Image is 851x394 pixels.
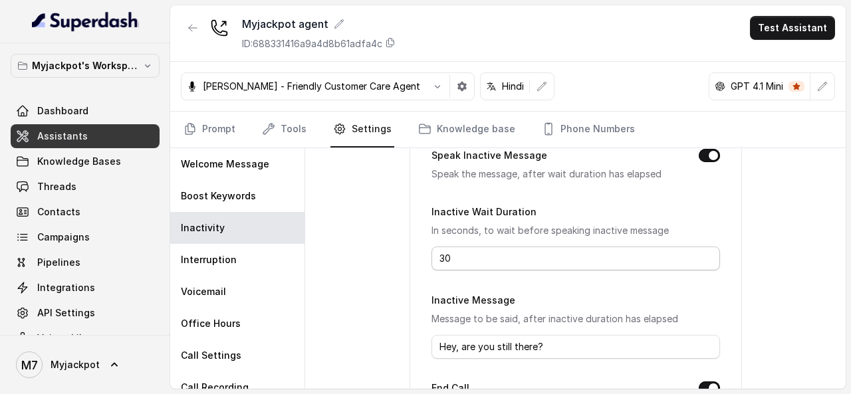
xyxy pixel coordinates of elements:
[539,112,638,148] a: Phone Numbers
[11,250,160,274] a: Pipelines
[11,124,160,148] a: Assistants
[330,112,394,148] a: Settings
[11,200,160,224] a: Contacts
[21,358,38,372] text: M7
[37,332,103,345] span: Voices Library
[11,326,160,350] a: Voices Library
[181,157,269,171] p: Welcome Message
[37,306,95,320] span: API Settings
[11,54,160,78] button: Myjackpot's Workspace
[259,112,309,148] a: Tools
[32,11,139,32] img: light.svg
[750,16,835,40] button: Test Assistant
[37,205,80,219] span: Contacts
[431,148,547,163] label: Speak Inactive Message
[731,80,783,93] p: GPT 4.1 Mini
[416,112,518,148] a: Knowledge base
[181,285,226,298] p: Voicemail
[502,80,524,93] p: Hindi
[181,112,238,148] a: Prompt
[11,301,160,325] a: API Settings
[181,349,241,362] p: Call Settings
[11,175,160,199] a: Threads
[431,206,537,217] label: Inactive Wait Duration
[203,80,420,93] p: [PERSON_NAME] - Friendly Customer Care Agent
[242,37,382,50] p: ID: 688331416a9a4d8b61adfa4c
[181,221,225,235] p: Inactivity
[715,81,725,92] svg: openai logo
[37,231,90,244] span: Campaigns
[431,223,720,239] p: In seconds, to wait before speaking inactive message
[11,276,160,300] a: Integrations
[37,281,95,294] span: Integrations
[181,189,256,203] p: Boost Keywords
[431,294,515,306] label: Inactive Message
[11,149,160,173] a: Knowledge Bases
[32,58,138,74] p: Myjackpot's Workspace
[11,346,160,383] a: Myjackpot
[181,381,249,394] p: Call Recording
[37,155,121,168] span: Knowledge Bases
[431,166,677,182] p: Speak the message, after wait duration has elapsed
[181,317,241,330] p: Office Hours
[431,311,720,327] p: Message to be said, after inactive duration has elapsed
[11,99,160,123] a: Dashboard
[37,104,88,118] span: Dashboard
[242,16,396,32] div: Myjackpot agent
[37,180,76,193] span: Threads
[181,112,835,148] nav: Tabs
[37,256,80,269] span: Pipelines
[51,358,100,371] span: Myjackpot
[181,253,237,266] p: Interruption
[11,225,160,249] a: Campaigns
[37,130,88,143] span: Assistants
